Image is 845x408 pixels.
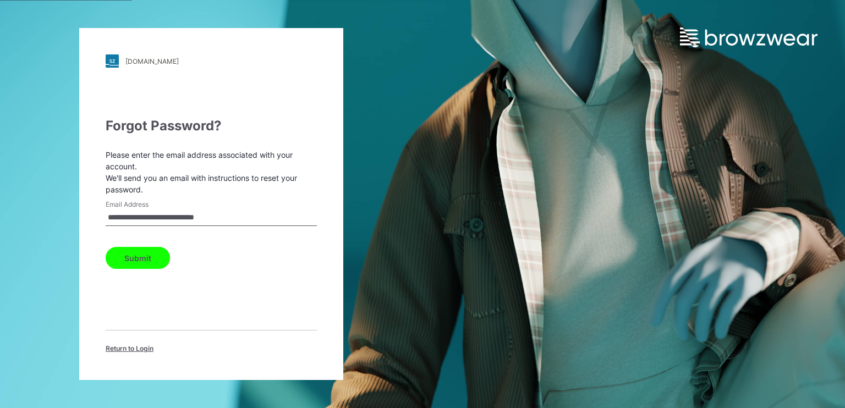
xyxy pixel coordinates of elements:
div: Forgot Password? [106,116,317,136]
a: [DOMAIN_NAME] [106,54,317,68]
img: stylezone-logo.562084cfcfab977791bfbf7441f1a819.svg [106,54,119,68]
div: [DOMAIN_NAME] [125,57,179,65]
span: Return to Login [106,344,153,354]
img: browzwear-logo.e42bd6dac1945053ebaf764b6aa21510.svg [680,27,817,47]
button: Submit [106,247,170,269]
p: Please enter the email address associated with your account. We'll send you an email with instruc... [106,149,317,195]
label: Email Address [106,200,183,209]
